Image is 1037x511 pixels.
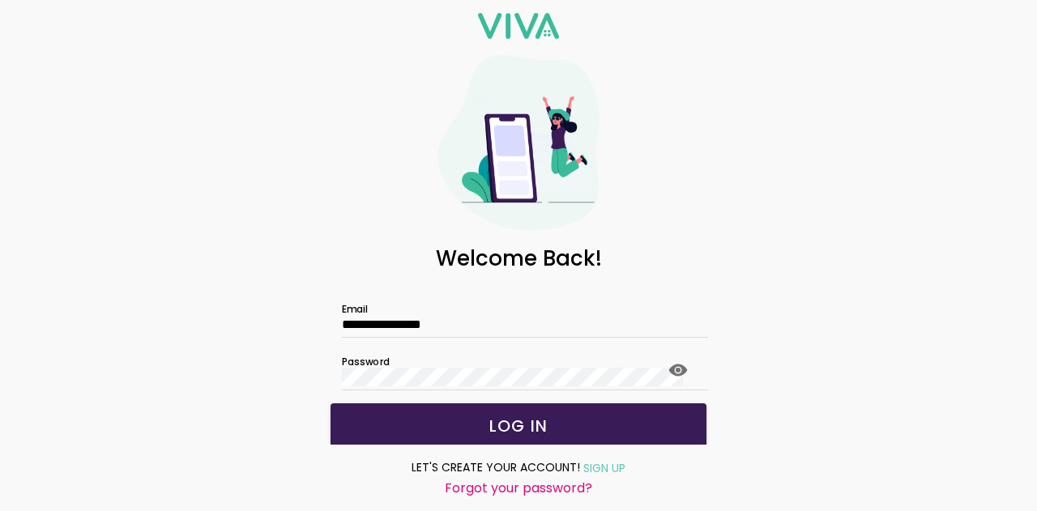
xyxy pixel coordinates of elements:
input: Email [342,317,695,331]
input: Password [342,368,683,386]
a: SIGN UP [580,458,625,478]
ion-text: SIGN UP [583,460,625,476]
ion-text: LET'S CREATE YOUR ACCOUNT! [412,459,580,476]
ion-button: LOG IN [331,403,706,449]
ion-text: Forgot your password? [445,479,592,497]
